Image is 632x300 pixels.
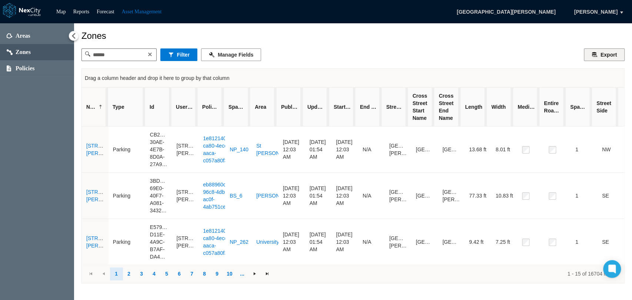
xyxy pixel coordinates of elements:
[566,6,625,18] button: [PERSON_NAME]
[85,71,621,85] div: Drag a column header and drop it here to group by that column
[110,267,123,280] a: undefined 1
[16,65,35,72] span: Policies
[278,127,305,173] td: [DATE] 12:03 AM
[108,219,146,265] td: Parking
[596,100,614,114] span: Street Side
[172,173,199,219] td: [STREET_ADDRESS][PERSON_NAME]
[56,9,66,14] a: Map
[203,181,237,210] a: eb88960c-96c8-4db2-ac0f-4ab751ce5d53
[16,48,31,56] span: Zones
[135,267,148,280] a: undefined 3
[360,103,377,111] span: End Date
[571,127,598,173] td: 1
[332,127,358,173] td: [DATE] 12:03 AM
[412,92,430,122] span: Cross Street Start Name
[7,33,13,38] img: areas.svg
[86,235,137,249] a: [STREET_ADDRESS][PERSON_NAME]
[518,103,535,111] span: Median
[438,127,465,173] td: [GEOGRAPHIC_DATA]
[248,267,261,280] a: Go to the next page
[81,31,625,41] div: Zones
[172,219,199,265] td: [STREET_ADDRESS][PERSON_NAME]
[598,173,624,219] td: SE
[146,219,172,265] td: E5795563-D11E-4A9C-B7AF-DA4A0B3D6ED3
[86,143,137,156] a: [STREET_ADDRESS][PERSON_NAME]
[570,103,588,111] span: Space Count
[173,267,185,280] a: undefined 6
[202,103,220,111] span: Policies
[281,103,298,111] span: Published
[449,6,563,18] span: [GEOGRAPHIC_DATA][PERSON_NAME]
[334,103,351,111] span: Start Date
[218,51,253,58] span: Manage Fields
[185,267,198,280] a: undefined 7
[146,127,172,173] td: CB220FB5-30AE-4E7B-8D0A-27A9142BFB67
[146,173,172,219] td: 3BD67B0B-69E0-40F7-A081-34325641B8E5
[211,267,223,280] a: undefined 9
[438,173,465,219] td: [GEOGRAPHIC_DATA][PERSON_NAME]
[73,9,90,14] a: Reports
[598,219,624,265] td: SE
[584,48,625,61] button: Export
[491,173,518,219] td: 10.83 ft
[544,100,561,114] span: Entire Roadway
[386,103,404,111] span: Street Name
[332,219,358,265] td: [DATE] 12:03 AM
[176,103,193,111] span: User Zone Id
[307,103,325,111] span: Updated
[108,173,146,219] td: Parking
[256,192,299,199] a: [PERSON_NAME]
[465,127,491,173] td: 13.68 ft
[305,127,332,173] td: [DATE] 01:54 AM
[305,173,332,219] td: [DATE] 01:54 AM
[601,51,617,58] span: Export
[97,9,114,14] a: Forecast
[7,49,13,55] img: zones.svg
[201,48,261,61] button: Manage Fields
[385,173,411,219] td: [GEOGRAPHIC_DATA][PERSON_NAME]
[177,51,190,58] span: Filter
[411,173,438,219] td: [GEOGRAPHIC_DATA]
[358,219,385,265] td: N/A
[172,127,199,173] td: [STREET_ADDRESS][PERSON_NAME]
[465,219,491,265] td: 9.42 ft
[574,8,618,16] span: [PERSON_NAME]
[228,103,246,111] span: Spaces
[230,146,248,153] a: NP_140
[439,92,456,122] span: Cross Street End Name
[491,219,518,265] td: 7.25 ft
[278,219,305,265] td: [DATE] 12:03 AM
[438,219,465,265] td: [GEOGRAPHIC_DATA]
[16,32,30,40] span: Areas
[411,127,438,173] td: [GEOGRAPHIC_DATA]
[278,173,305,219] td: [DATE] 12:03 AM
[491,103,506,111] span: Width
[358,127,385,173] td: N/A
[160,48,197,61] button: Filter
[230,192,242,199] a: BS_6
[465,103,482,111] span: Length
[236,267,248,280] a: ...
[598,127,624,173] td: NW
[279,270,616,277] div: 1 - 15 of 16704 items
[123,267,135,280] a: undefined 2
[571,219,598,265] td: 1
[160,267,173,280] a: undefined 5
[411,219,438,265] td: [GEOGRAPHIC_DATA]
[358,173,385,219] td: N/A
[261,267,274,280] a: Go to the last page
[113,103,124,111] span: Type
[256,142,299,157] a: St [PERSON_NAME]
[203,135,236,164] a: 1e812140-ca80-4ecd-aaca-c057a80f322e
[122,9,162,14] a: Asset Management
[148,267,160,280] a: undefined 4
[7,65,11,71] img: policies.svg
[256,238,279,246] a: University
[571,173,598,219] td: 1
[86,189,137,202] a: [STREET_ADDRESS][PERSON_NAME]
[385,127,411,173] td: [GEOGRAPHIC_DATA][PERSON_NAME]
[332,173,358,219] td: [DATE] 12:03 AM
[465,173,491,219] td: 77.33 ft
[305,219,332,265] td: [DATE] 01:54 AM
[230,238,248,246] a: NP_262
